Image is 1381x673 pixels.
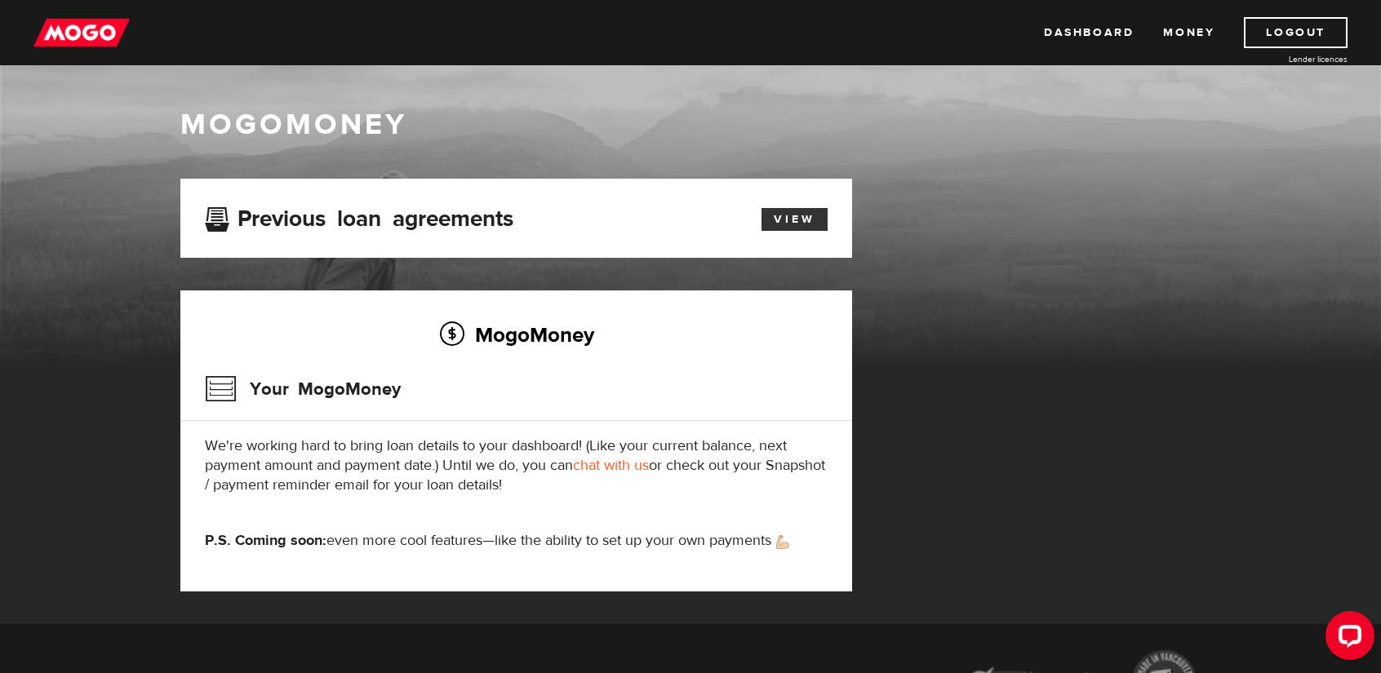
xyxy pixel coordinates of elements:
[1225,53,1348,65] a: Lender licences
[180,108,1201,142] h1: MogoMoney
[205,531,828,551] p: even more cool features—like the ability to set up your own payments
[205,317,828,352] h2: MogoMoney
[762,208,828,231] a: View
[205,206,513,227] h3: Previous loan agreements
[1312,604,1381,673] iframe: LiveChat chat widget
[1163,17,1214,48] a: Money
[1044,17,1134,48] a: Dashboard
[1244,17,1348,48] a: Logout
[205,436,828,495] p: We're working hard to bring loan details to your dashboard! (Like your current balance, next paym...
[33,17,130,48] img: mogo_logo-11ee424be714fa7cbb0f0f49df9e16ec.png
[205,368,401,410] h3: Your MogoMoney
[776,535,789,549] img: strong arm emoji
[573,456,649,475] a: chat with us
[205,531,326,550] strong: P.S. Coming soon:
